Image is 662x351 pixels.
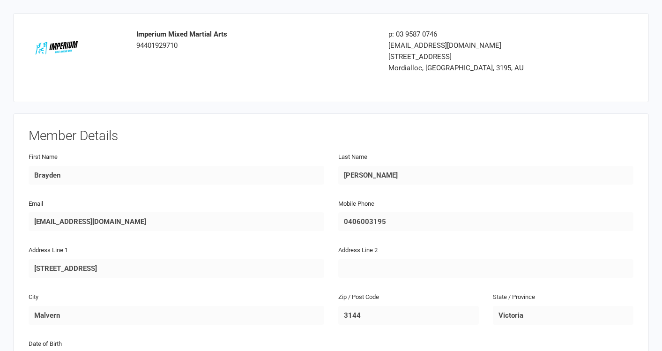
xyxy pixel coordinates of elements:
label: State / Province [493,292,535,302]
div: 94401929710 [136,29,374,51]
div: p: 03 9587 0746 [388,29,576,40]
label: Date of Birth [29,339,62,349]
div: Mordialloc, [GEOGRAPHIC_DATA], 3195, AU [388,62,576,74]
div: [EMAIL_ADDRESS][DOMAIN_NAME] [388,40,576,51]
img: image1639148469.png [36,29,78,71]
h3: Member Details [29,129,633,143]
label: First Name [29,152,58,162]
div: [STREET_ADDRESS] [388,51,576,62]
label: Address Line 2 [338,246,378,255]
label: Email [29,199,43,209]
label: Last Name [338,152,367,162]
label: Zip / Post Code [338,292,379,302]
strong: Imperium Mixed Martial Arts [136,30,227,38]
label: Address Line 1 [29,246,68,255]
label: Mobile Phone [338,199,374,209]
label: City [29,292,38,302]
